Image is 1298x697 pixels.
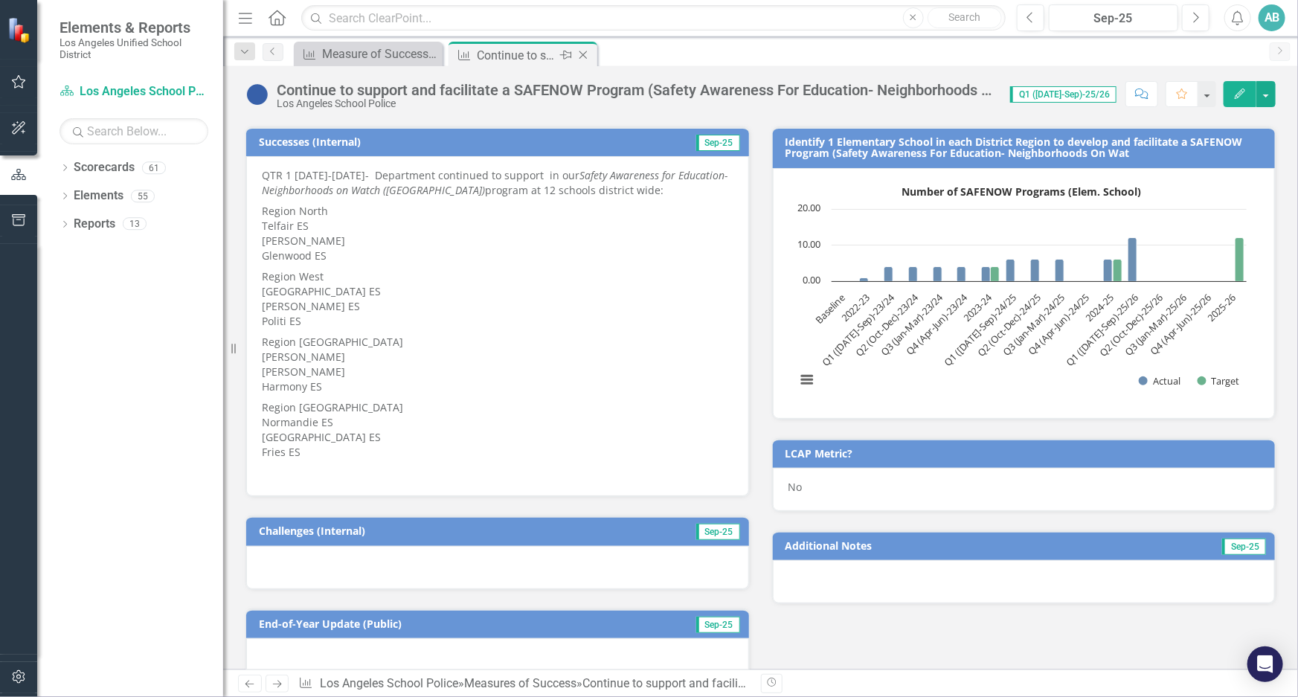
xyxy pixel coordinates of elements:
span: Q1 ([DATE]-Sep)-25/26 [1010,86,1117,103]
text: Q3 (Jan-Mar)-25/26 [1122,291,1189,359]
p: Region West [GEOGRAPHIC_DATA] ES [PERSON_NAME] ES Politi ES [262,266,733,332]
div: » » [298,675,749,693]
button: View chart menu, Number of SAFENOW Programs (Elem. School) [796,369,817,390]
h3: Additional Notes [785,540,1102,551]
text: Q2 (Oct-Dec)-25/26 [1096,291,1165,359]
small: Los Angeles Unified School District [60,36,208,61]
div: 55 [131,190,155,202]
path: 2024-25, 6. Actual . [1103,259,1112,281]
text: 2023-24 [960,290,995,324]
text: Q3 (Jan-Mar)-24/25 [1000,291,1067,359]
span: No [788,480,803,494]
text: Q2 (Oct-Dec)-23/24 [852,290,922,359]
button: AB [1259,4,1285,31]
button: Show Actual [1139,374,1180,387]
img: ClearPoint Strategy [7,17,33,43]
button: Show Target [1198,374,1240,387]
text: Q3 (Jan-Mar)-23/24 [878,290,946,359]
text: Baseline [812,291,847,326]
path: Q2 (Oct-Dec)-23/24, 4. Actual . [908,266,917,281]
path: Q1 (Jul-Sep)-25/26, 12. Actual . [1128,237,1137,281]
p: Region [GEOGRAPHIC_DATA] Normandie ES [GEOGRAPHIC_DATA] ES Fries ES [262,397,733,463]
h3: LCAP Metric? [785,448,1268,459]
path: 2023-24, 4. Actual . [981,266,990,281]
span: Elements & Reports [60,19,208,36]
div: Measure of Success - Scorecard Report [322,45,439,63]
text: Q4 (Apr-Jun)-25/26 [1147,291,1214,358]
span: Sep-25 [696,135,740,151]
path: Q1 (Jul-Sep)-23/24, 4. Actual . [884,266,893,281]
p: Region [GEOGRAPHIC_DATA] [PERSON_NAME] [PERSON_NAME] Harmony ES [262,332,733,397]
em: Safety Awareness for Education-Neighborhoods on Watch ([GEOGRAPHIC_DATA]) [262,168,727,197]
p: QTR 1 [DATE]-[DATE]- Department continued to support in our program at 12 schools district wide: [262,168,733,201]
text: 2022-23 [838,291,872,324]
text: 0.00 [803,273,820,286]
text: Q1 ([DATE]-Sep)-25/26 [1063,291,1141,369]
div: 61 [142,161,166,174]
text: Q4 (Apr-Jun)-24/25 [1025,291,1092,358]
h3: Successes (Internal) [259,136,593,147]
div: 13 [123,218,147,231]
path: 2025-26, 12. Target . [1235,237,1244,281]
img: At or Above Plan [245,83,269,106]
path: Q3 (Jan-Mar)-23/24, 4. Actual . [933,266,942,281]
path: Q2 (Oct-Dec)-24/25, 6. Actual . [1030,259,1039,281]
text: Number of SAFENOW Programs (Elem. School) [902,184,1141,199]
button: Search [928,7,1002,28]
h3: Identify 1 Elementary School in each District Region to develop and facilitate a SAFENOW Program ... [785,136,1268,159]
div: Continue to support and facilitate a SAFENOW Program (Safety Awareness For Education- Neighborhoo... [477,46,556,65]
path: 2024-25, 6. Target . [1113,259,1122,281]
text: 10.00 [797,237,820,251]
text: Q2 (Oct-Dec)-24/25 [974,291,1043,359]
a: Los Angeles School Police [320,676,458,690]
svg: Interactive chart [788,180,1254,403]
path: Q3 (Jan-Mar)-24/25, 6. Actual . [1055,259,1064,281]
path: 2022-23, 1. Actual . [859,277,868,281]
button: Sep-25 [1049,4,1179,31]
span: Sep-25 [696,617,740,633]
a: Measures of Success [464,676,576,690]
a: Los Angeles School Police [60,83,208,100]
text: Q4 (Apr-Jun)-23/24 [903,290,971,358]
h3: Challenges (Internal) [259,525,597,536]
input: Search Below... [60,118,208,144]
input: Search ClearPoint... [301,5,1005,31]
span: Sep-25 [1222,539,1266,555]
a: Elements [74,187,123,205]
text: 2025-26 [1204,291,1238,324]
p: Region North Telfair ES [PERSON_NAME] Glenwood ES [262,201,733,266]
path: 2023-24, 4. Target . [990,266,999,281]
span: Sep-25 [696,524,740,540]
h3: End-of-Year Update (Public) [259,618,625,629]
div: Los Angeles School Police [277,98,995,109]
text: 2024-25 [1082,291,1116,324]
div: Continue to support and facilitate a SAFENOW Program (Safety Awareness For Education- Neighborhoo... [277,82,995,98]
text: Q1 ([DATE]-Sep)-23/24 [819,290,897,368]
text: Q1 ([DATE]-Sep)-24/25 [941,291,1019,369]
a: Measure of Success - Scorecard Report [298,45,439,63]
g: Target , bar series 2 of 2 with 17 bars. [844,237,1244,281]
a: Scorecards [74,159,135,176]
div: Open Intercom Messenger [1247,646,1283,682]
path: Q1 (Jul-Sep)-24/25, 6. Actual . [1006,259,1015,281]
a: Reports [74,216,115,233]
span: Search [948,11,980,23]
div: Sep-25 [1054,10,1174,28]
path: Q4 (Apr-Jun)-23/24, 4. Actual . [957,266,966,281]
text: 20.00 [797,201,820,214]
div: Number of SAFENOW Programs (Elem. School). Highcharts interactive chart. [788,180,1260,403]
